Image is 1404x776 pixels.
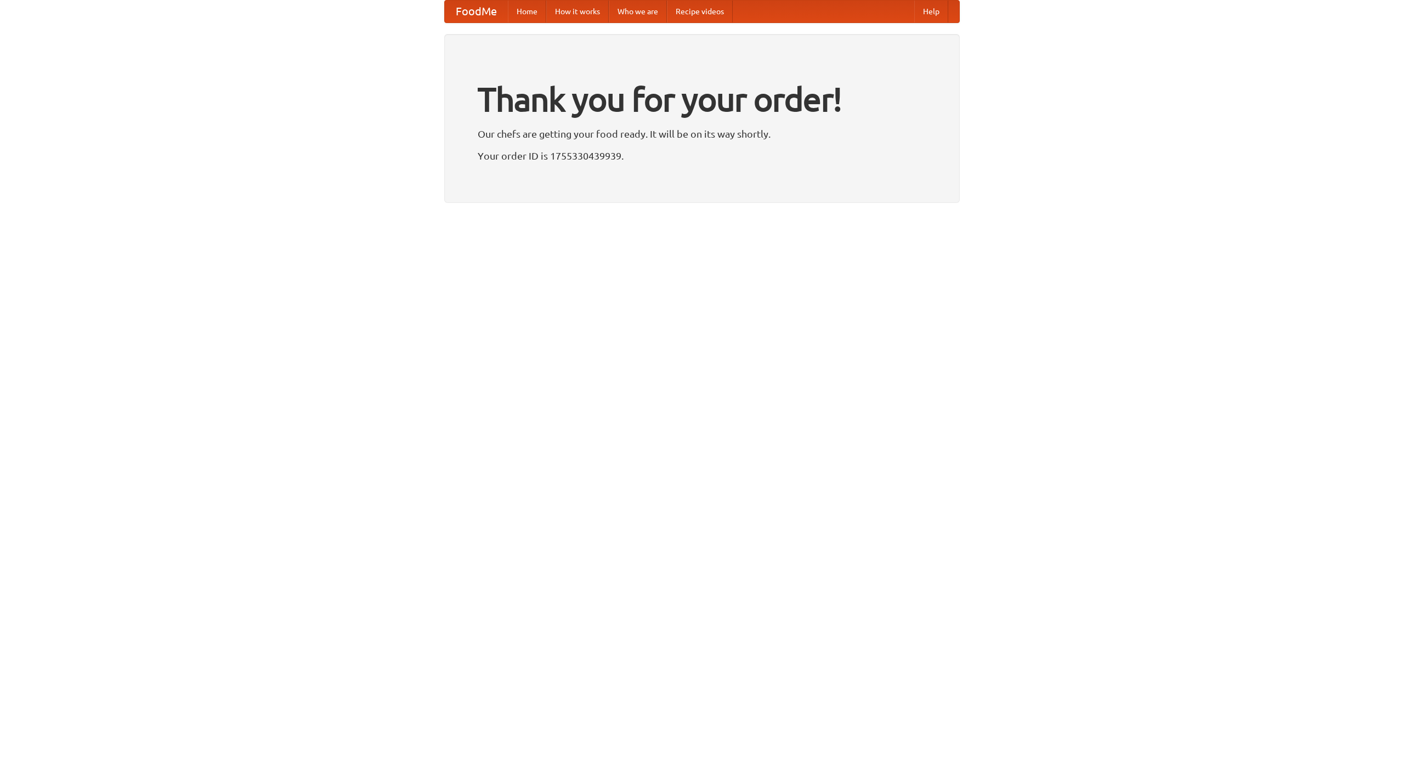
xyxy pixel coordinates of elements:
a: FoodMe [445,1,508,22]
a: Home [508,1,546,22]
h1: Thank you for your order! [478,73,926,126]
a: Who we are [609,1,667,22]
a: How it works [546,1,609,22]
p: Your order ID is 1755330439939. [478,148,926,164]
a: Recipe videos [667,1,733,22]
p: Our chefs are getting your food ready. It will be on its way shortly. [478,126,926,142]
a: Help [914,1,948,22]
